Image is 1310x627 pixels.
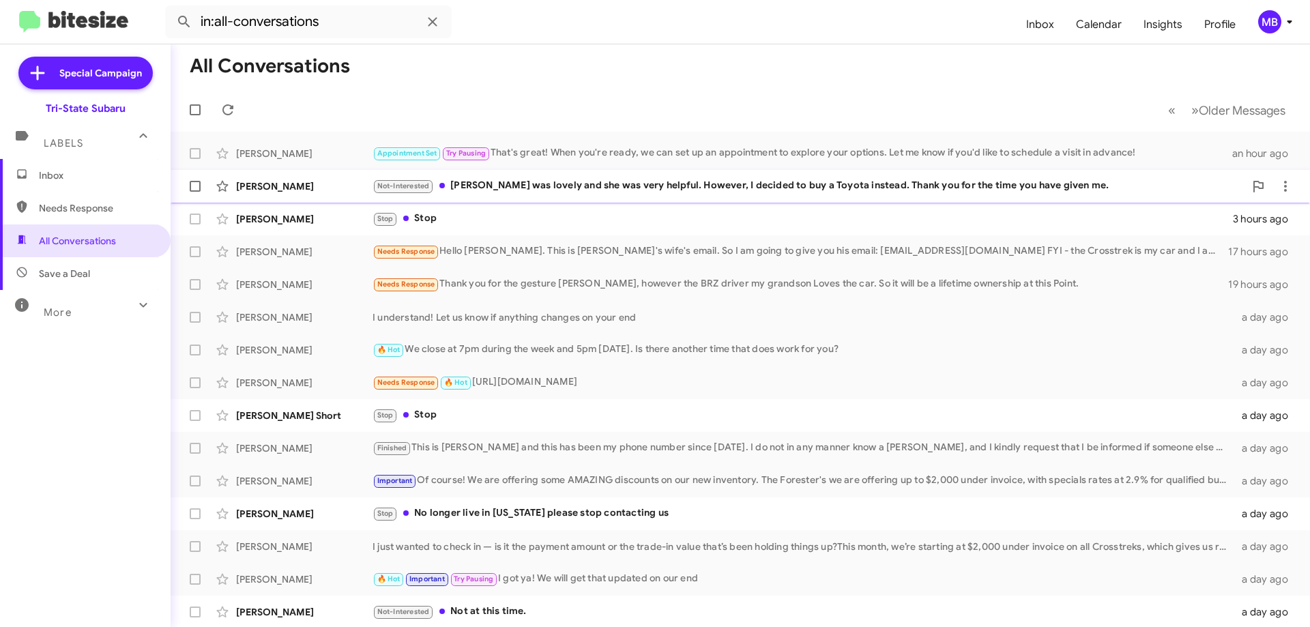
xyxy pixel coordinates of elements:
a: Insights [1133,5,1193,44]
div: That's great! When you're ready, we can set up an appointment to explore your options. Let me kno... [373,145,1232,161]
div: 17 hours ago [1228,245,1299,259]
div: [PERSON_NAME] Short [236,409,373,422]
span: 🔥 Hot [377,345,401,354]
span: Older Messages [1199,103,1285,118]
span: Stop [377,411,394,420]
span: Labels [44,137,83,149]
span: Save a Deal [39,267,90,280]
div: a day ago [1234,310,1299,324]
span: Not-Interested [377,181,430,190]
span: 🔥 Hot [377,574,401,583]
a: Inbox [1015,5,1065,44]
span: Finished [377,443,407,452]
div: [PERSON_NAME] [236,212,373,226]
div: a day ago [1234,409,1299,422]
span: Important [377,476,413,485]
div: We close at 7pm during the week and 5pm [DATE]. Is there another time that does work for you? [373,342,1234,358]
span: Needs Response [377,378,435,387]
span: Inbox [39,169,155,182]
div: a day ago [1234,376,1299,390]
div: a day ago [1234,474,1299,488]
span: « [1168,102,1176,119]
div: [PERSON_NAME] [236,147,373,160]
button: Next [1183,96,1294,124]
div: Tri-State Subaru [46,102,126,115]
div: 3 hours ago [1233,212,1299,226]
div: 19 hours ago [1228,278,1299,291]
span: Try Pausing [454,574,493,583]
h1: All Conversations [190,55,350,77]
span: Try Pausing [446,149,486,158]
span: Not-Interested [377,607,430,616]
span: Stop [377,214,394,223]
div: I got ya! We will get that updated on our end [373,571,1234,587]
div: No longer live in [US_STATE] please stop contacting us [373,506,1234,521]
span: » [1191,102,1199,119]
span: Needs Response [377,247,435,256]
span: Special Campaign [59,66,142,80]
div: a day ago [1234,441,1299,455]
div: Stop [373,211,1233,227]
span: Appointment Set [377,149,437,158]
div: [PERSON_NAME] [236,179,373,193]
div: [URL][DOMAIN_NAME] [373,375,1234,390]
div: [PERSON_NAME] [236,310,373,324]
div: a day ago [1234,343,1299,357]
div: [PERSON_NAME] [236,245,373,259]
div: [PERSON_NAME] [236,278,373,291]
div: [PERSON_NAME] [236,376,373,390]
div: a day ago [1234,540,1299,553]
nav: Page navigation example [1161,96,1294,124]
span: More [44,306,72,319]
span: Needs Response [377,280,435,289]
div: Not at this time. [373,604,1234,619]
span: Stop [377,509,394,518]
div: This is [PERSON_NAME] and this has been my phone number since [DATE]. I do not in any manner know... [373,440,1234,456]
div: Hello [PERSON_NAME]. This is [PERSON_NAME]'s wife's email. So I am going to give you his email: [... [373,244,1228,259]
div: a day ago [1234,605,1299,619]
div: [PERSON_NAME] [236,474,373,488]
div: [PERSON_NAME] [236,343,373,357]
span: All Conversations [39,234,116,248]
span: 🔥 Hot [444,378,467,387]
div: an hour ago [1232,147,1299,160]
div: I understand! Let us know if anything changes on your end [373,310,1234,324]
div: Thank you for the gesture [PERSON_NAME], however the BRZ driver my grandson Loves the car. So it ... [373,276,1228,292]
div: a day ago [1234,572,1299,586]
div: Of course! We are offering some AMAZING discounts on our new inventory. The Forester's we are off... [373,473,1234,489]
div: [PERSON_NAME] [236,441,373,455]
div: [PERSON_NAME] [236,507,373,521]
button: MB [1247,10,1295,33]
div: MB [1258,10,1281,33]
div: [PERSON_NAME] was lovely and she was very helpful. However, I decided to buy a Toyota instead. Th... [373,178,1244,194]
button: Previous [1160,96,1184,124]
div: Stop [373,407,1234,423]
div: I just wanted to check in — is it the payment amount or the trade-in value that’s been holding th... [373,540,1234,553]
a: Calendar [1065,5,1133,44]
div: [PERSON_NAME] [236,572,373,586]
div: [PERSON_NAME] [236,605,373,619]
span: Needs Response [39,201,155,215]
div: a day ago [1234,507,1299,521]
div: [PERSON_NAME] [236,540,373,553]
a: Profile [1193,5,1247,44]
input: Search [165,5,452,38]
span: Important [409,574,445,583]
a: Special Campaign [18,57,153,89]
